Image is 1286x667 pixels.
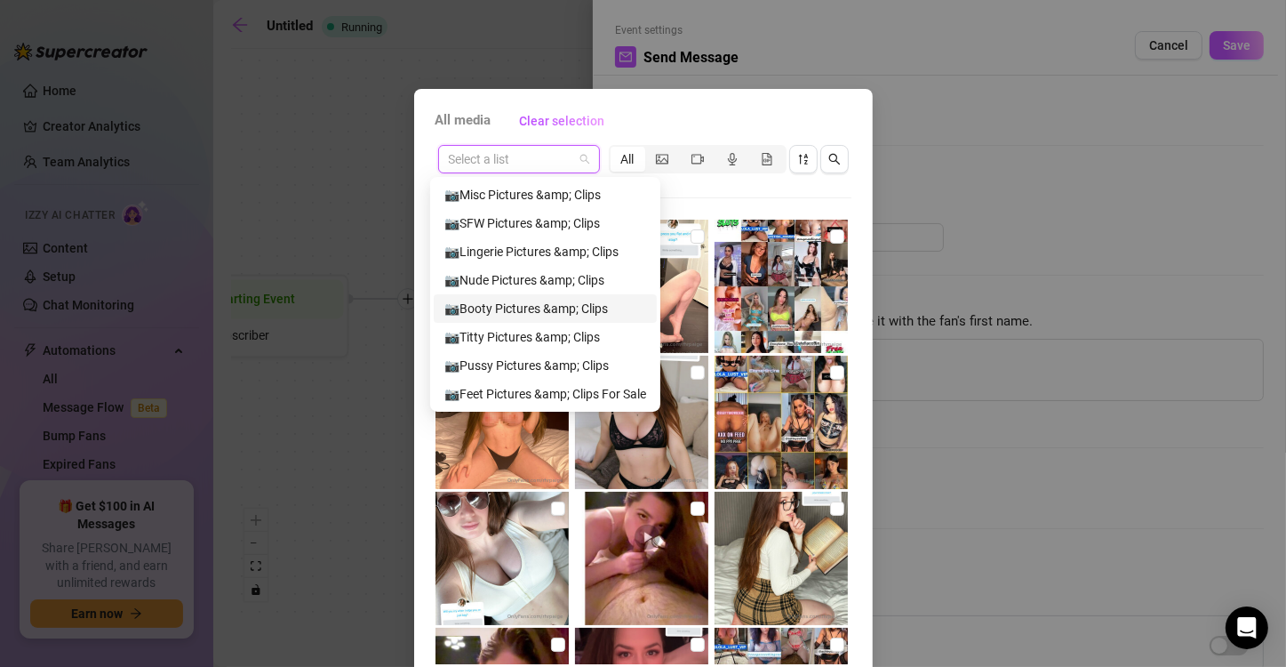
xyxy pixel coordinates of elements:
img: media [435,492,569,625]
div: 📷Misc Pictures &amp; Clips [444,185,646,205]
div: 📷Nude Pictures &amp; Clips [434,266,657,294]
div: 📷Lingerie Pictures &amp; Clips [444,242,646,261]
div: 📷Pussy Pictures &amp; Clips [444,356,646,375]
span: sort-descending [797,153,810,165]
div: segmented control [609,145,787,173]
div: 📷SFW Pictures &amp; Clips [444,213,646,233]
img: media [435,356,569,489]
div: All [611,147,645,172]
span: Clear selection [520,114,605,128]
button: sort-descending [789,145,818,173]
span: search [828,153,841,165]
img: media [715,356,848,489]
div: 📷Titty Pictures &amp; Clips [434,323,657,351]
button: Clear selection [506,107,619,135]
div: 📷SFW Pictures &amp; Clips [434,209,657,237]
span: audio [726,153,739,165]
span: picture [656,153,668,165]
img: media [715,220,848,353]
img: media [575,492,708,625]
div: 📷Pussy Pictures &amp; Clips [434,351,657,380]
img: media [715,492,848,625]
div: 📷Nude Pictures &amp; Clips [444,270,646,290]
span: All media [435,110,491,132]
div: 📷Feet Pictures &amp; Clips For Sale [444,384,646,404]
div: 📷Booty Pictures &amp; Clips [444,299,646,318]
div: Open Intercom Messenger [1226,607,1268,649]
div: 📷Misc Pictures &amp; Clips [434,181,657,209]
div: 📷Feet Pictures &amp; Clips For Sale [434,380,657,408]
span: file-gif [761,153,773,165]
div: 📷Booty Pictures &amp; Clips [434,294,657,323]
img: media [575,356,708,489]
span: video-camera [691,153,704,165]
div: 📷Lingerie Pictures &amp; Clips [434,237,657,266]
div: 📷Titty Pictures &amp; Clips [444,327,646,347]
